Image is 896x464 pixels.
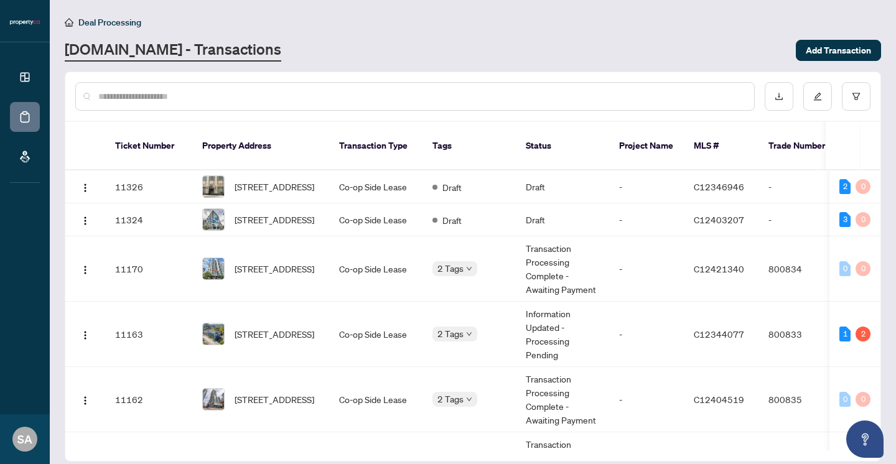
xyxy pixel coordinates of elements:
[437,392,464,406] span: 2 Tags
[75,177,95,197] button: Logo
[235,262,314,276] span: [STREET_ADDRESS]
[80,183,90,193] img: Logo
[105,302,192,367] td: 11163
[846,420,884,458] button: Open asap
[329,203,422,236] td: Co-op Side Lease
[694,328,744,340] span: C12344077
[75,210,95,230] button: Logo
[758,122,846,170] th: Trade Number
[609,122,684,170] th: Project Name
[442,213,462,227] span: Draft
[803,82,832,111] button: edit
[609,170,684,203] td: -
[758,170,846,203] td: -
[856,327,870,341] div: 2
[437,261,464,276] span: 2 Tags
[694,181,744,192] span: C12346946
[842,82,870,111] button: filter
[856,392,870,407] div: 0
[758,367,846,432] td: 800835
[516,367,609,432] td: Transaction Processing Complete - Awaiting Payment
[105,367,192,432] td: 11162
[609,367,684,432] td: -
[78,17,141,28] span: Deal Processing
[329,236,422,302] td: Co-op Side Lease
[75,389,95,409] button: Logo
[105,236,192,302] td: 11170
[609,236,684,302] td: -
[516,203,609,236] td: Draft
[192,122,329,170] th: Property Address
[765,82,793,111] button: download
[839,212,851,227] div: 3
[856,212,870,227] div: 0
[203,323,224,345] img: thumbnail-img
[813,92,822,101] span: edit
[839,327,851,341] div: 1
[852,92,861,101] span: filter
[758,236,846,302] td: 800834
[75,324,95,344] button: Logo
[516,170,609,203] td: Draft
[80,265,90,275] img: Logo
[466,331,472,337] span: down
[609,302,684,367] td: -
[203,209,224,230] img: thumbnail-img
[235,213,314,226] span: [STREET_ADDRESS]
[329,170,422,203] td: Co-op Side Lease
[758,203,846,236] td: -
[856,261,870,276] div: 0
[694,214,744,225] span: C12403207
[65,39,281,62] a: [DOMAIN_NAME] - Transactions
[516,122,609,170] th: Status
[466,266,472,272] span: down
[75,259,95,279] button: Logo
[17,430,32,448] span: SA
[442,180,462,194] span: Draft
[203,176,224,197] img: thumbnail-img
[235,392,314,406] span: [STREET_ADDRESS]
[10,19,40,26] img: logo
[839,179,851,194] div: 2
[329,367,422,432] td: Co-op Side Lease
[609,203,684,236] td: -
[80,330,90,340] img: Logo
[203,258,224,279] img: thumbnail-img
[65,18,73,27] span: home
[694,394,744,405] span: C12404519
[775,92,783,101] span: download
[105,122,192,170] th: Ticket Number
[235,180,314,193] span: [STREET_ADDRESS]
[80,216,90,226] img: Logo
[758,302,846,367] td: 800833
[235,327,314,341] span: [STREET_ADDRESS]
[422,122,516,170] th: Tags
[437,327,464,341] span: 2 Tags
[806,40,871,60] span: Add Transaction
[684,122,758,170] th: MLS #
[105,170,192,203] td: 11326
[694,263,744,274] span: C12421340
[516,302,609,367] td: Information Updated - Processing Pending
[516,236,609,302] td: Transaction Processing Complete - Awaiting Payment
[856,179,870,194] div: 0
[796,40,881,61] button: Add Transaction
[80,396,90,406] img: Logo
[329,122,422,170] th: Transaction Type
[839,392,851,407] div: 0
[329,302,422,367] td: Co-op Side Lease
[839,261,851,276] div: 0
[466,396,472,402] span: down
[105,203,192,236] td: 11324
[203,389,224,410] img: thumbnail-img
